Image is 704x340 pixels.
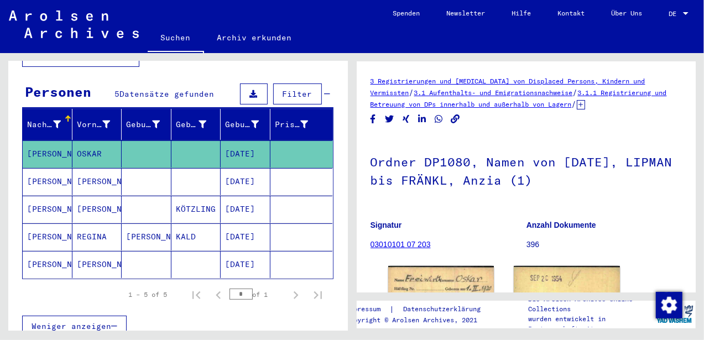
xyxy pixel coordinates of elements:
div: 1 – 5 of 5 [129,290,168,300]
mat-cell: [PERSON_NAME] [72,168,122,195]
button: Share on LinkedIn [416,112,428,126]
div: Nachname [27,116,75,133]
div: | [346,304,494,315]
span: Datensätze gefunden [119,89,214,99]
mat-cell: [DATE] [221,140,270,168]
mat-cell: [DATE] [221,223,270,250]
div: of 1 [230,289,285,300]
span: 5 [114,89,119,99]
a: 3 Registrierungen und [MEDICAL_DATA] von Displaced Persons, Kindern und Vermissten [371,77,645,97]
span: Weniger anzeigen [32,321,111,331]
mat-header-cell: Prisoner # [270,109,333,140]
div: Prisoner # [275,119,309,130]
b: Anzahl Dokumente [526,221,596,229]
span: / [409,87,414,97]
mat-cell: [PERSON_NAME] [23,251,72,278]
div: Geburt‏ [176,119,207,130]
mat-header-cell: Geburt‏ [171,109,221,140]
span: / [572,99,577,109]
div: Zustimmung ändern [655,291,682,318]
a: Datenschutzerklärung [394,304,494,315]
button: Filter [273,83,322,104]
div: Geburtsname [126,119,160,130]
p: 396 [526,239,682,250]
button: First page [185,284,207,306]
mat-cell: REGINA [72,223,122,250]
mat-cell: [PERSON_NAME] [72,251,122,278]
mat-cell: [DATE] [221,251,270,278]
mat-cell: [PERSON_NAME] [23,196,72,223]
a: Archiv erkunden [204,24,305,51]
div: Prisoner # [275,116,322,133]
mat-header-cell: Geburtsname [122,109,171,140]
div: Geburt‏ [176,116,221,133]
mat-cell: [PERSON_NAME] [122,223,171,250]
a: 3.1 Aufenthalts- und Emigrationsnachweise [414,88,573,97]
button: Copy link [450,112,461,126]
b: Signatur [371,221,402,229]
mat-cell: OSKAR [72,140,122,168]
div: Geburtsdatum [225,116,273,133]
mat-header-cell: Geburtsdatum [221,109,270,140]
button: Share on Twitter [384,112,395,126]
button: Share on WhatsApp [433,112,445,126]
mat-cell: [PERSON_NAME] [23,140,72,168]
mat-cell: KALD [171,223,221,250]
p: wurden entwickelt in Partnerschaft mit [528,314,653,334]
div: Vorname [77,116,124,133]
span: Filter [283,89,312,99]
button: Share on Xing [400,112,412,126]
img: Zustimmung ändern [656,292,682,318]
button: Next page [285,284,307,306]
p: Copyright © Arolsen Archives, 2021 [346,315,494,325]
button: Previous page [207,284,230,306]
button: Last page [307,284,329,306]
span: DE [669,10,681,18]
div: Geburtsdatum [225,119,259,130]
a: Suchen [148,24,204,53]
div: Personen [25,82,91,102]
div: Geburtsname [126,116,174,133]
button: Share on Facebook [367,112,379,126]
mat-cell: [DATE] [221,196,270,223]
a: 03010101 07 203 [371,240,431,249]
mat-cell: [PERSON_NAME] [72,196,122,223]
a: Impressum [346,304,389,315]
img: yv_logo.png [654,300,696,328]
button: Weniger anzeigen [22,316,127,337]
mat-header-cell: Vorname [72,109,122,140]
span: / [573,87,578,97]
mat-cell: KÖTZLING [171,196,221,223]
mat-cell: [PERSON_NAME] [23,168,72,195]
mat-header-cell: Nachname [23,109,72,140]
h1: Ordner DP1080, Namen von [DATE], LIPMAN bis FRÄNKL, Anzia (1) [371,137,682,203]
mat-cell: [PERSON_NAME] [23,223,72,250]
div: Vorname [77,119,111,130]
img: Arolsen_neg.svg [9,11,139,38]
p: Die Arolsen Archives Online-Collections [528,294,653,314]
div: Nachname [27,119,61,130]
mat-cell: [DATE] [221,168,270,195]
